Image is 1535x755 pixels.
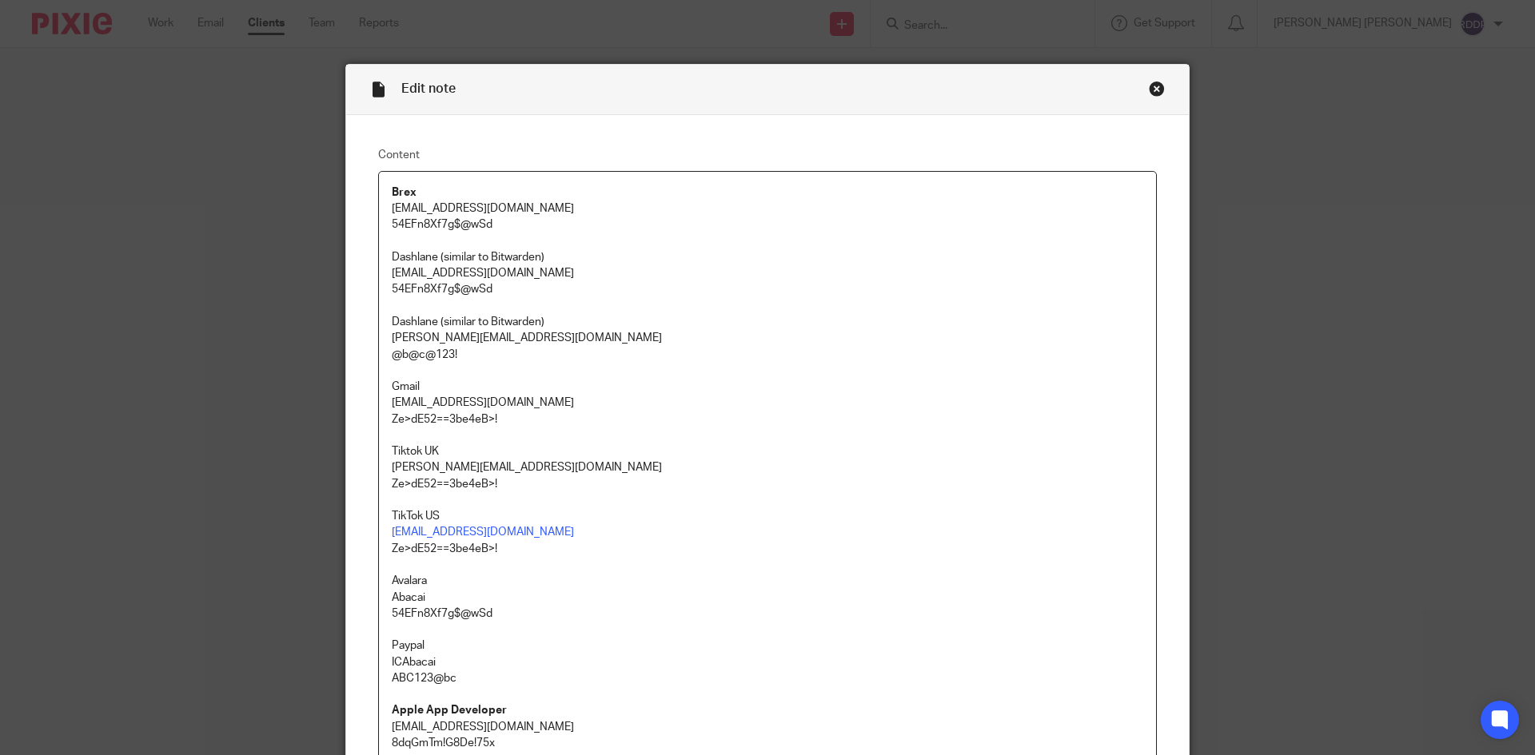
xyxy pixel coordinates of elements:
p: Abacai [392,590,1143,606]
strong: Brex [392,187,417,198]
span: Edit note [401,82,456,95]
p: 8dqGmTm!G8De!75x [392,735,1143,751]
p: [EMAIL_ADDRESS][DOMAIN_NAME] [392,265,1143,281]
p: Gmail [392,379,1143,395]
p: [EMAIL_ADDRESS][DOMAIN_NAME] [392,201,1143,217]
p: @b@c@123! [392,347,1143,363]
p: Dashlane (similar to Bitwarden) [392,249,1143,265]
p: Ze>dE52==3be4eB>! [392,411,1143,427]
p: 54EFn8Xf7g$@wSd [392,217,1143,232]
a: [EMAIL_ADDRESS][DOMAIN_NAME] [392,527,574,538]
label: Content [378,147,1157,163]
p: 54EFn8Xf7g$@wSd [392,606,1143,622]
p: Tiktok UK [392,443,1143,459]
div: Close this dialog window [1149,81,1165,97]
p: [EMAIL_ADDRESS][DOMAIN_NAME] [392,719,1143,735]
p: [PERSON_NAME][EMAIL_ADDRESS][DOMAIN_NAME] [392,459,1143,475]
p: [PERSON_NAME][EMAIL_ADDRESS][DOMAIN_NAME] [392,330,1143,346]
p: Paypal [392,638,1143,654]
p: [EMAIL_ADDRESS][DOMAIN_NAME] [392,395,1143,411]
p: Ze>dE52==3be4eB>! [392,476,1143,492]
p: Avalara [392,573,1143,589]
p: TikTok US [392,508,1143,524]
p: 54EFn8Xf7g$@wSd Dashlane (similar to Bitwarden) [392,281,1143,330]
p: Ze>dE52==3be4eB>! [392,541,1143,557]
strong: Apple App Developer [392,705,507,716]
p: ABC123@bc [392,670,1143,686]
p: ICAbacai [392,654,1143,670]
